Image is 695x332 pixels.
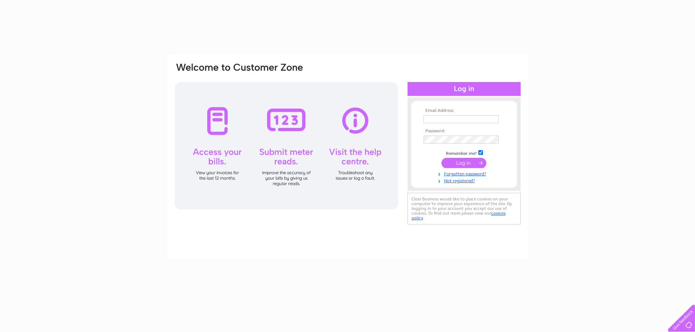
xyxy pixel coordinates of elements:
a: Not registered? [424,177,506,184]
input: Submit [441,158,486,168]
th: Password: [422,129,506,134]
th: Email Address: [422,108,506,113]
a: cookies policy [412,211,506,220]
a: Forgotten password? [424,170,506,177]
div: Clear Business would like to place cookies on your computer to improve your experience of the sit... [408,193,521,224]
td: Remember me? [422,149,506,156]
